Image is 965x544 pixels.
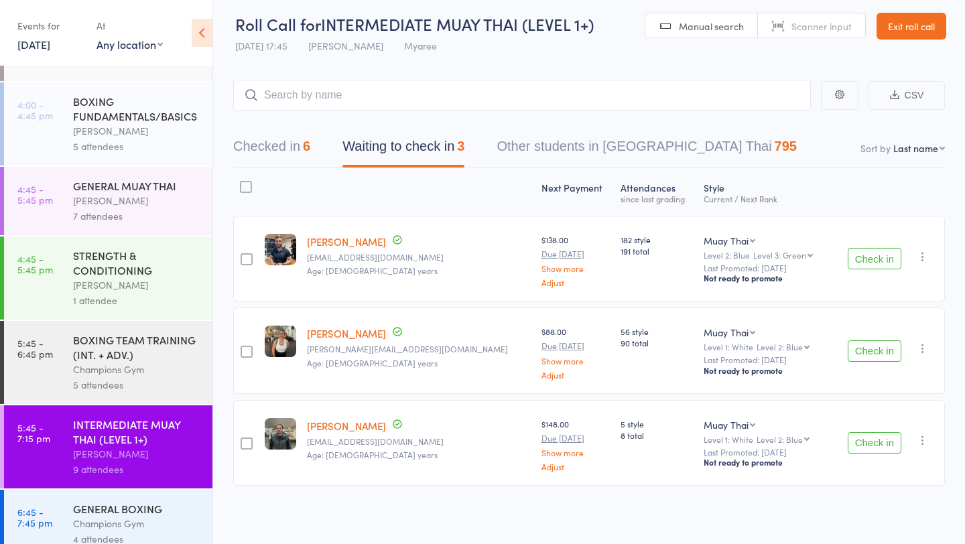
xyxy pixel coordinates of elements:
[17,338,53,359] time: 5:45 - 6:45 pm
[307,265,438,276] span: Age: [DEMOGRAPHIC_DATA] years
[265,326,296,357] img: image1729591634.png
[541,326,610,379] div: $88.00
[860,141,891,155] label: Sort by
[265,234,296,265] img: image1718617299.png
[704,435,826,444] div: Level 1: White
[96,37,163,52] div: Any location
[791,19,852,33] span: Scanner input
[17,184,53,205] time: 4:45 - 5:45 pm
[235,13,321,35] span: Roll Call for
[73,462,201,477] div: 9 attendees
[848,432,901,454] button: Check in
[17,99,53,121] time: 4:00 - 4:45 pm
[4,405,212,488] a: 5:45 -7:15 pmINTERMEDIATE MUAY THAI (LEVEL 1+)[PERSON_NAME]9 attendees
[893,141,938,155] div: Last name
[704,457,826,468] div: Not ready to promote
[848,340,901,362] button: Check in
[704,251,826,259] div: Level 2: Blue
[308,39,383,52] span: [PERSON_NAME]
[342,132,464,167] button: Waiting to check in3
[17,422,50,444] time: 5:45 - 7:15 pm
[4,167,212,235] a: 4:45 -5:45 pmGENERAL MUAY THAI[PERSON_NAME]7 attendees
[541,264,610,273] a: Show more
[233,132,310,167] button: Checked in6
[307,234,386,249] a: [PERSON_NAME]
[621,418,693,429] span: 5 style
[73,293,201,308] div: 1 attendee
[877,13,946,40] a: Exit roll call
[704,418,749,431] div: Muay Thai
[17,253,53,275] time: 4:45 - 5:45 pm
[303,139,310,153] div: 6
[497,132,797,167] button: Other students in [GEOGRAPHIC_DATA] Thai795
[73,94,201,123] div: BOXING FUNDAMENTALS/BASICS
[404,39,437,52] span: Myaree
[73,208,201,224] div: 7 attendees
[621,234,693,245] span: 182 style
[541,278,610,287] a: Adjust
[704,194,826,203] div: Current / Next Rank
[17,37,50,52] a: [DATE]
[541,370,610,379] a: Adjust
[73,248,201,277] div: STRENGTH & CONDITIONING
[73,332,201,362] div: BOXING TEAM TRAINING (INT. + ADV.)
[4,82,212,165] a: 4:00 -4:45 pmBOXING FUNDAMENTALS/BASICS[PERSON_NAME]5 attendees
[96,15,163,37] div: At
[621,194,693,203] div: since last grading
[541,234,610,287] div: $138.00
[73,516,201,531] div: Champions Gym
[541,462,610,471] a: Adjust
[704,448,826,457] small: Last Promoted: [DATE]
[704,273,826,283] div: Not ready to promote
[704,234,749,247] div: Muay Thai
[757,342,803,351] div: Level 2: Blue
[73,417,201,446] div: INTERMEDIATE MUAY THAI (LEVEL 1+)
[233,80,811,111] input: Search by name
[704,326,749,339] div: Muay Thai
[73,501,201,516] div: GENERAL BOXING
[307,326,386,340] a: [PERSON_NAME]
[868,81,945,110] button: CSV
[307,449,438,460] span: Age: [DEMOGRAPHIC_DATA] years
[541,433,610,443] small: Due [DATE]
[73,178,201,193] div: GENERAL MUAY THAI
[307,253,531,262] small: robertogentilsassano@gmail.com
[541,249,610,259] small: Due [DATE]
[541,418,610,471] div: $148.00
[457,139,464,153] div: 3
[775,139,797,153] div: 795
[621,429,693,441] span: 8 total
[307,419,386,433] a: [PERSON_NAME]
[73,377,201,393] div: 5 attendees
[235,39,287,52] span: [DATE] 17:45
[4,236,212,320] a: 4:45 -5:45 pmSTRENGTH & CONDITIONING[PERSON_NAME]1 attendee
[848,248,901,269] button: Check in
[704,342,826,351] div: Level 1: White
[321,13,594,35] span: INTERMEDIATE MUAY THAI (LEVEL 1+)
[307,357,438,368] span: Age: [DEMOGRAPHIC_DATA] years
[73,139,201,154] div: 5 attendees
[679,19,744,33] span: Manual search
[541,356,610,365] a: Show more
[73,446,201,462] div: [PERSON_NAME]
[73,362,201,377] div: Champions Gym
[73,193,201,208] div: [PERSON_NAME]
[265,418,296,450] img: image1749544886.png
[17,15,83,37] div: Events for
[704,355,826,364] small: Last Promoted: [DATE]
[615,174,698,210] div: Atten­dances
[757,435,803,444] div: Level 2: Blue
[307,437,531,446] small: vrdoljak.luka@gmail.com
[704,263,826,273] small: Last Promoted: [DATE]
[4,321,212,404] a: 5:45 -6:45 pmBOXING TEAM TRAINING (INT. + ADV.)Champions Gym5 attendees
[698,174,831,210] div: Style
[17,506,52,528] time: 6:45 - 7:45 pm
[73,123,201,139] div: [PERSON_NAME]
[621,337,693,348] span: 90 total
[541,448,610,457] a: Show more
[753,251,806,259] div: Level 3: Green
[621,326,693,337] span: 56 style
[536,174,615,210] div: Next Payment
[307,344,531,354] small: sarah.sharpe99@gmail.com
[621,245,693,257] span: 191 total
